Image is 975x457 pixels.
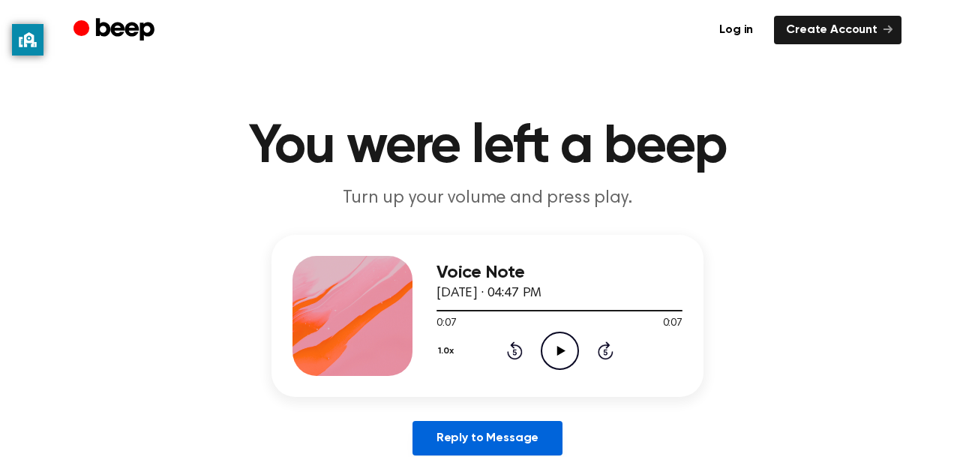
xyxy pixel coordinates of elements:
a: Log in [707,16,765,44]
span: [DATE] · 04:47 PM [436,287,541,300]
h3: Voice Note [436,263,682,283]
span: 0:07 [663,316,682,332]
a: Create Account [774,16,901,44]
h1: You were left a beep [103,120,871,174]
button: privacy banner [12,24,43,56]
a: Reply to Message [412,421,562,455]
p: Turn up your volume and press play. [199,186,775,211]
button: 1.0x [436,338,460,364]
a: Beep [73,16,158,45]
span: 0:07 [436,316,456,332]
